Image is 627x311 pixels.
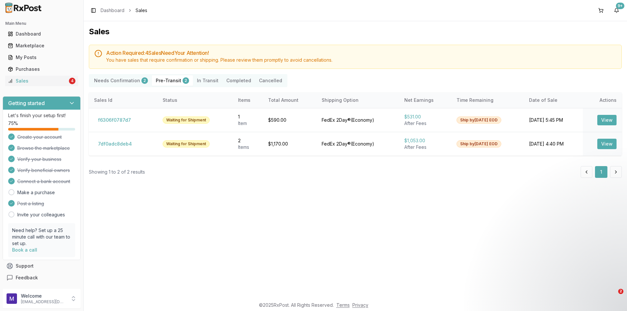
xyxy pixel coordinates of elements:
div: My Posts [8,54,75,61]
div: Item s [238,144,258,150]
div: $590.00 [268,117,311,123]
div: [DATE] 4:40 PM [529,141,578,147]
div: 2 [183,77,189,84]
nav: breadcrumb [101,7,147,14]
div: $531.00 [404,114,446,120]
th: Net Earnings [399,92,451,108]
a: Privacy [352,302,368,308]
div: Purchases [8,66,75,72]
button: 7df0adc8deb4 [94,139,136,149]
a: Invite your colleagues [17,211,65,218]
div: After Fees [404,144,446,150]
div: Dashboard [8,31,75,37]
button: View [597,115,617,125]
a: Make a purchase [17,189,55,196]
button: Feedback [3,272,81,284]
span: Post a listing [17,200,44,207]
th: Total Amount [263,92,316,108]
div: Ship by [DATE] EOD [457,117,501,124]
button: In Transit [193,75,222,86]
th: Items [233,92,263,108]
button: 1 [595,166,607,178]
img: User avatar [7,293,17,304]
a: Purchases [5,63,78,75]
div: $1,170.00 [268,141,311,147]
th: Status [157,92,233,108]
div: You have sales that require confirmation or shipping. Please review them promptly to avoid cancel... [106,57,616,63]
div: Waiting for Shipment [163,140,210,148]
button: View [597,139,617,149]
th: Actions [583,92,622,108]
div: After Fees [404,120,446,127]
div: Waiting for Shipment [163,117,210,124]
p: Need help? Set up a 25 minute call with our team to set up. [12,227,71,247]
div: FedEx 2Day® ( Economy ) [322,117,394,123]
p: [EMAIL_ADDRESS][DOMAIN_NAME] [21,299,66,304]
iframe: Intercom live chat [605,289,620,304]
p: Let's finish your setup first! [8,112,75,119]
span: Verify beneficial owners [17,167,70,174]
div: 2 [141,77,148,84]
button: Pre-Transit [152,75,193,86]
a: Sales4 [5,75,78,87]
div: Sales [8,78,68,84]
th: Time Remaining [451,92,524,108]
a: My Posts [5,52,78,63]
a: Book a call [12,247,37,253]
button: f6306f0787d7 [94,115,135,125]
a: Dashboard [5,28,78,40]
h3: Getting started [8,99,45,107]
h5: Action Required: 4 Sale s Need Your Attention! [106,50,616,55]
div: 4 [69,78,75,84]
a: Terms [336,302,350,308]
span: Verify your business [17,156,61,163]
button: Dashboard [3,29,81,39]
div: 2 [238,137,258,144]
th: Sales Id [89,92,157,108]
span: 75 % [8,120,18,127]
button: Marketplace [3,40,81,51]
th: Date of Sale [524,92,583,108]
div: 1 [238,114,258,120]
span: Browse the marketplace [17,145,70,151]
button: Needs Confirmation [90,75,152,86]
button: Cancelled [255,75,286,86]
div: Marketplace [8,42,75,49]
img: RxPost Logo [3,3,44,13]
div: Ship by [DATE] EOD [457,140,501,148]
span: Sales [136,7,147,14]
span: 2 [618,289,623,294]
button: Support [3,260,81,272]
button: 9+ [611,5,622,16]
div: [DATE] 5:45 PM [529,117,578,123]
button: Completed [222,75,255,86]
button: Purchases [3,64,81,74]
div: $1,053.00 [404,137,446,144]
span: Feedback [16,274,38,281]
button: My Posts [3,52,81,63]
div: 9+ [616,3,624,9]
p: Welcome [21,293,66,299]
div: Item [238,120,258,127]
a: Dashboard [101,7,124,14]
div: FedEx 2Day® ( Economy ) [322,141,394,147]
span: Create your account [17,134,62,140]
a: Marketplace [5,40,78,52]
div: Showing 1 to 2 of 2 results [89,169,145,175]
h1: Sales [89,26,622,37]
span: Connect a bank account [17,178,70,185]
th: Shipping Option [316,92,399,108]
h2: Main Menu [5,21,78,26]
button: Sales4 [3,76,81,86]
